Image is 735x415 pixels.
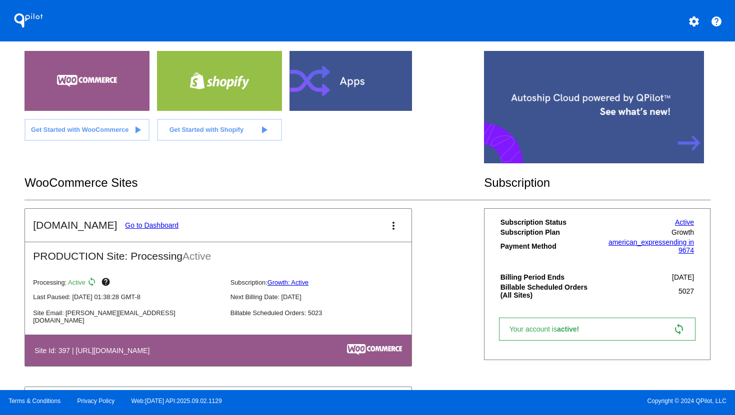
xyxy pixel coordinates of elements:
[230,279,419,286] p: Subscription:
[499,318,695,341] a: Your account isactive! sync
[68,279,85,286] span: Active
[376,398,726,405] span: Copyright © 2024 QPilot, LLC
[500,238,597,255] th: Payment Method
[31,126,128,133] span: Get Started with WooCommerce
[33,219,117,231] h2: [DOMAIN_NAME]
[500,273,597,282] th: Billing Period Ends
[688,15,700,27] mat-icon: settings
[500,218,597,227] th: Subscription Status
[500,283,597,300] th: Billable Scheduled Orders (All Sites)
[34,347,154,355] h4: Site Id: 397 | [URL][DOMAIN_NAME]
[230,309,419,317] p: Billable Scheduled Orders: 5023
[671,228,694,236] span: Growth
[182,250,211,262] span: Active
[672,273,694,281] span: [DATE]
[267,279,309,286] a: Growth: Active
[675,218,694,226] a: Active
[608,238,665,246] span: american_express
[77,398,115,405] a: Privacy Policy
[347,344,402,355] img: c53aa0e5-ae75-48aa-9bee-956650975ee5
[258,124,270,136] mat-icon: play_arrow
[509,325,589,333] span: Your account is
[8,398,60,405] a: Terms & Conditions
[157,119,282,141] a: Get Started with Shopify
[500,228,597,237] th: Subscription Plan
[131,124,143,136] mat-icon: play_arrow
[484,176,710,190] h2: Subscription
[33,309,222,324] p: Site Email: [PERSON_NAME][EMAIL_ADDRESS][DOMAIN_NAME]
[33,293,222,301] p: Last Paused: [DATE] 01:38:28 GMT-8
[87,277,99,289] mat-icon: sync
[710,15,722,27] mat-icon: help
[169,126,244,133] span: Get Started with Shopify
[101,277,113,289] mat-icon: help
[387,220,399,232] mat-icon: more_vert
[230,293,419,301] p: Next Billing Date: [DATE]
[25,242,411,262] h2: PRODUCTION Site: Processing
[125,221,178,229] a: Go to Dashboard
[24,176,484,190] h2: WooCommerce Sites
[8,10,48,30] h1: QPilot
[24,119,149,141] a: Get Started with WooCommerce
[33,277,222,289] p: Processing:
[678,287,694,295] span: 5027
[131,398,222,405] a: Web:[DATE] API:2025.09.02.1129
[673,323,685,335] mat-icon: sync
[557,325,584,333] span: active!
[608,238,694,254] a: american_expressending in 9674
